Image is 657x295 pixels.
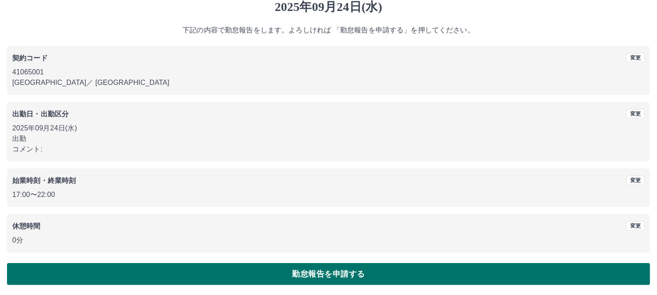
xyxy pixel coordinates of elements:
p: コメント: [12,144,645,155]
b: 始業時刻・終業時刻 [12,177,76,184]
b: 契約コード [12,54,48,62]
p: 下記の内容で勤怠報告をします。よろしければ 「勤怠報告を申請する」を押してください。 [7,25,650,35]
b: 休憩時間 [12,222,41,230]
button: 変更 [626,176,645,185]
p: 17:00 〜 22:00 [12,190,645,200]
button: 変更 [626,221,645,231]
p: 0分 [12,235,645,246]
p: 2025年09月24日(水) [12,123,645,133]
b: 出勤日・出勤区分 [12,110,69,118]
button: 変更 [626,109,645,119]
p: [GEOGRAPHIC_DATA] ／ [GEOGRAPHIC_DATA] [12,77,645,88]
button: 勤怠報告を申請する [7,263,650,285]
button: 変更 [626,53,645,63]
p: 出勤 [12,133,645,144]
p: 41065001 [12,67,645,77]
